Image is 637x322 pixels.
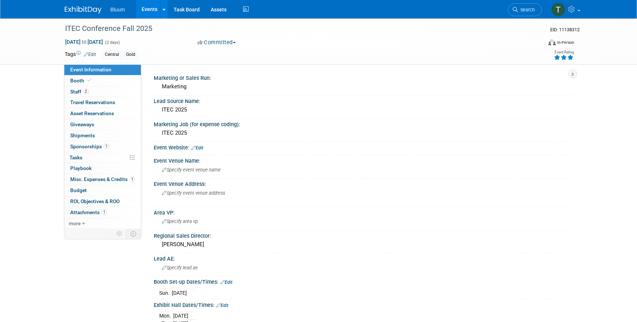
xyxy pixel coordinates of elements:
[70,121,94,127] span: Giveaways
[162,190,225,196] span: Specify event venue address
[64,97,141,108] a: Travel Reservations
[104,40,120,45] span: (2 days)
[129,177,135,182] span: 1
[113,229,126,238] td: Personalize Event Tab Strip
[70,144,109,149] span: Sponsorships
[102,209,107,215] span: 1
[69,220,81,226] span: more
[70,176,135,182] span: Misc. Expenses & Credits
[64,108,141,119] a: Asset Reservations
[70,187,87,193] span: Budget
[70,198,120,204] span: ROI, Objectives & ROO
[162,265,198,270] span: Specify lead ae
[162,219,198,224] span: Specify area vp
[64,207,141,218] a: Attachments1
[64,86,141,97] a: Staff2
[172,289,187,297] td: [DATE]
[159,239,567,250] div: [PERSON_NAME]
[154,178,572,188] div: Event Venue Address:
[64,130,141,141] a: Shipments
[154,142,572,152] div: Event Website:
[154,253,572,262] div: Lead AE:
[110,7,125,13] span: Bluum
[65,6,102,14] img: ExhibitDay
[64,152,141,163] a: Tasks
[65,50,96,59] td: Tags
[104,144,109,149] span: 1
[498,38,574,49] div: Event Format
[64,196,141,207] a: ROI, Objectives & ROO
[557,40,574,45] div: In-Person
[191,145,203,151] a: Edit
[88,78,91,82] i: Booth reservation complete
[154,119,572,128] div: Marketing Job (for expense coding):
[216,303,228,308] a: Edit
[159,81,567,92] div: Marketing
[70,155,82,160] span: Tasks
[154,96,572,105] div: Lead Source Name:
[70,132,95,138] span: Shipments
[124,51,138,59] div: Gold
[162,167,221,173] span: Specify event venue name
[154,230,572,240] div: Regional Sales Director:
[70,67,111,72] span: Event Information
[195,39,239,46] button: Committed
[518,7,535,13] span: Search
[64,141,141,152] a: Sponsorships1
[83,89,89,94] span: 2
[548,39,556,45] img: Format-Inperson.png
[65,39,103,45] span: [DATE] [DATE]
[173,312,188,320] td: [DATE]
[550,27,580,32] span: Event ID: 11138312
[64,174,141,185] a: Misc. Expenses & Credits1
[551,3,565,17] img: Taylor Bradley
[81,39,88,45] span: to
[103,51,121,59] div: Central
[126,229,141,238] td: Toggle Event Tabs
[154,72,572,82] div: Marketing or Sales Run:
[508,3,542,16] a: Search
[154,300,572,309] div: Exhibit Hall Dates/Times:
[64,185,141,196] a: Budget
[70,99,115,105] span: Travel Reservations
[84,52,96,57] a: Edit
[64,119,141,130] a: Giveaways
[159,104,567,116] div: ITEC 2025
[63,22,531,35] div: ITEC Conference Fall 2025
[70,89,89,95] span: Staff
[70,110,114,116] span: Asset Reservations
[64,163,141,174] a: Playbook
[154,207,572,216] div: Area VP:
[70,78,93,84] span: Booth
[554,50,574,54] div: Event Rating
[220,280,232,285] a: Edit
[70,165,92,171] span: Playbook
[64,64,141,75] a: Event Information
[159,312,173,320] td: Mon.
[64,75,141,86] a: Booth
[159,127,567,139] div: ITEC 2025
[159,289,172,297] td: Sun.
[70,209,107,215] span: Attachments
[154,276,572,286] div: Booth Set-up Dates/Times:
[154,155,572,164] div: Event Venue Name:
[64,218,141,229] a: more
